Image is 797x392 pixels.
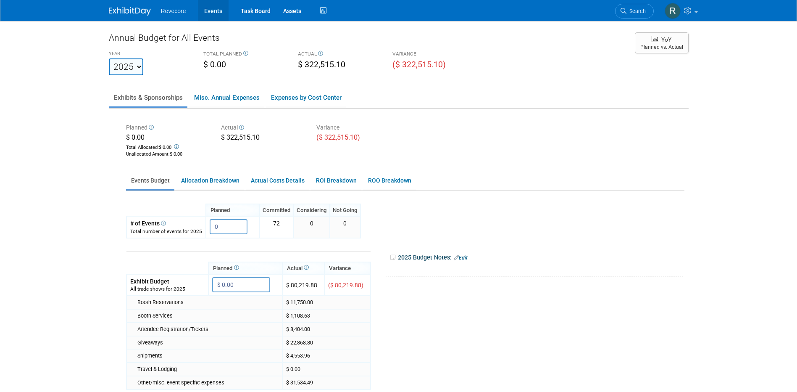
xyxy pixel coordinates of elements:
span: $ 0.00 [126,133,145,141]
div: YEAR [109,50,191,58]
img: ExhibitDay [109,7,151,16]
th: Actual [282,262,324,274]
div: : [126,151,209,158]
td: 72 [260,216,294,238]
span: ($ 80,219.88) [328,282,363,289]
span: Unallocated Amount [126,151,168,157]
div: ACTUAL [298,50,380,59]
td: $ 31,534.49 [282,376,371,389]
th: Planned [208,262,282,274]
button: YoY Planned vs. Actual [635,32,689,53]
td: 0 [330,216,360,238]
th: Variance [324,262,371,274]
span: ($ 322,515.10) [392,60,446,69]
div: Actual [221,123,304,133]
a: ROI Breakdown [311,172,361,189]
th: Not Going [330,204,360,216]
td: $ 22,868.80 [282,336,371,350]
td: $ 0.00 [282,363,371,376]
th: Considering [294,204,330,216]
div: Shipments [137,352,279,360]
a: Allocation Breakdown [176,172,244,189]
div: Total Allocated: [126,143,209,151]
th: Planned [206,204,260,216]
div: Attendee Registration/Tickets [137,326,279,333]
a: Edit [454,255,468,261]
span: ($ 322,515.10) [316,133,360,141]
td: $ 11,750.00 [282,296,371,309]
div: Total number of events for 2025 [130,228,202,235]
div: All trade shows for 2025 [130,286,205,293]
a: ROO Breakdown [363,172,416,189]
a: Search [615,4,654,19]
img: Rachael Sires [665,3,681,19]
td: $ 4,553.96 [282,349,371,363]
div: 2025 Budget Notes: [389,251,684,264]
span: $ 322,515.10 [298,60,345,69]
div: Annual Budget for All Events [109,32,626,48]
div: Booth Services [137,312,279,320]
span: $ 0.00 [203,60,226,69]
td: $ 1,108.63 [282,309,371,323]
td: 0 [294,216,330,238]
div: TOTAL PLANNED [203,50,285,59]
a: Exhibits & Sponsorships [109,89,187,106]
div: Travel & Lodging [137,366,279,373]
a: Expenses by Cost Center [266,89,346,106]
td: $ 8,404.00 [282,323,371,336]
div: Variance [316,123,399,133]
th: Committed [260,204,294,216]
div: VARIANCE [392,50,474,59]
div: # of Events [130,219,202,228]
span: Search [626,8,646,14]
div: Giveaways [137,339,279,347]
div: $ 322,515.10 [221,133,304,144]
a: Misc. Annual Expenses [189,89,264,106]
div: Exhibit Budget [130,277,205,286]
span: YoY [661,36,671,43]
span: $ 0.00 [159,145,171,150]
a: Events Budget [126,172,174,189]
td: $ 80,219.88 [282,274,324,296]
span: Revecore [161,8,186,14]
a: Actual Costs Details [246,172,309,189]
div: Booth Reservations [137,299,279,306]
div: Planned [126,123,209,133]
div: Other/misc. event-specific expenses [137,379,279,387]
span: $ 0.00 [170,151,182,157]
